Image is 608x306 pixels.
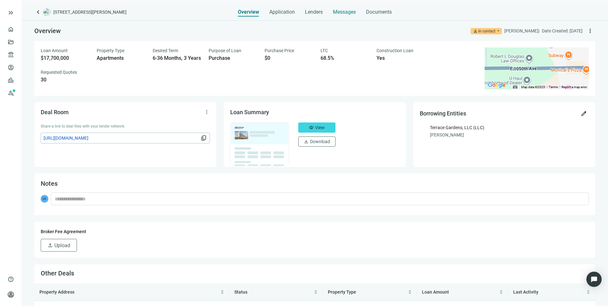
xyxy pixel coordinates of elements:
[54,242,70,248] span: Upload
[202,107,212,117] button: more_vert
[504,27,539,34] div: [PERSON_NAME] |
[310,139,330,144] span: Download
[41,269,74,277] span: Other Deals
[41,124,125,129] span: Share a link to deal files with your lender network.
[579,108,589,119] button: edit
[97,48,124,53] span: Property Type
[315,125,325,130] span: View
[486,81,507,89] a: Open this area in Google Maps (opens a new window)
[230,109,269,115] span: Loan Summary
[41,195,48,203] span: LK
[422,289,449,295] span: Loan Amount
[377,48,413,53] span: Construction Loan
[39,289,74,295] span: Property Address
[41,239,77,252] button: uploadUpload
[298,136,335,147] button: downloadDownload
[304,139,309,144] span: download
[366,9,392,15] span: Documents
[321,48,328,53] span: LTC
[8,276,14,282] span: help
[473,29,478,33] span: person
[153,48,178,53] span: Desired Term
[41,109,69,115] span: Deal Room
[586,272,602,287] div: Open Intercom Messenger
[581,110,587,117] span: edit
[153,55,201,61] div: 6-36 Months, 3 Years
[430,124,484,131] div: Terrace Gardens, LLC (LLC)
[377,55,425,61] div: Yes
[97,55,145,61] div: Apartments
[309,125,314,130] span: visibility
[328,289,356,295] span: Property Type
[34,8,42,16] a: keyboard_arrow_left
[269,9,295,15] span: Application
[47,242,53,248] span: upload
[542,27,583,34] div: Date Created: [DATE]
[513,289,538,295] span: Last Activity
[486,81,507,89] img: Google
[521,85,545,89] span: Map data ©2025
[41,77,89,83] div: 30
[513,85,517,89] button: Keyboard shortcuts
[228,121,291,168] img: dealOverviewImg
[238,9,259,15] span: Overview
[234,289,247,295] span: Status
[265,48,294,53] span: Purchase Price
[549,85,558,89] a: Terms (opens in new tab)
[8,291,14,298] span: person
[41,48,68,53] span: Loan Amount
[41,180,58,187] span: Notes
[43,8,51,16] img: deal-logo
[41,70,77,75] span: Requested Quotes
[585,26,595,36] button: more_vert
[209,48,241,53] span: Purpose of Loan
[420,110,466,117] span: Borrowing Entities
[7,9,15,17] button: keyboard_double_arrow_right
[41,55,89,61] div: $17,700,000
[321,55,369,61] div: 68.5%
[34,27,61,35] span: Overview
[430,131,589,138] div: [PERSON_NAME]
[204,109,210,115] span: more_vert
[562,85,587,89] a: Report a map error
[44,135,199,142] span: [URL][DOMAIN_NAME]
[333,9,356,15] span: Messages
[8,52,12,58] span: account_balance
[298,122,335,133] button: visibilityView
[53,9,127,15] span: [STREET_ADDRESS][PERSON_NAME]
[201,135,207,141] span: content_copy
[478,28,495,34] div: In contact
[305,9,323,15] span: Lenders
[209,55,257,61] div: Purchase
[587,28,593,34] span: more_vert
[41,229,86,234] span: Broker Fee Agreement
[265,55,313,61] div: $0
